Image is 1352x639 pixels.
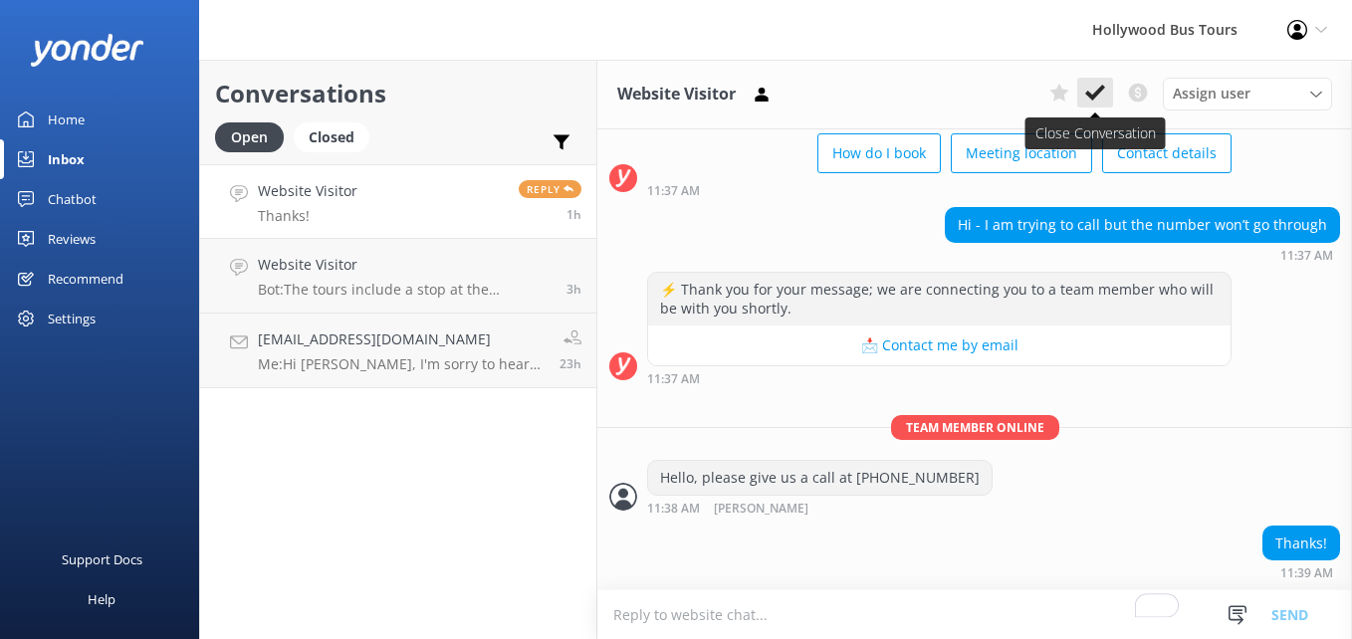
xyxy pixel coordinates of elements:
[566,206,581,223] span: Oct 12 2025 11:39am (UTC -07:00) America/Tijuana
[48,299,96,338] div: Settings
[1173,83,1250,105] span: Assign user
[258,254,552,276] h4: Website Visitor
[1280,250,1333,262] strong: 11:37 AM
[62,539,142,579] div: Support Docs
[648,273,1231,325] div: ⚡ Thank you for your message; we are connecting you to a team member who will be with you shortly.
[648,461,992,495] div: Hello, please give us a call at [PHONE_NUMBER]
[200,239,596,314] a: Website VisitorBot:The tours include a stop at the [PERSON_NAME][GEOGRAPHIC_DATA], which offers a...
[617,82,736,107] h3: Website Visitor
[258,355,545,373] p: Me: Hi [PERSON_NAME], I'm sorry to hear you won't make your tour. Unfortunately, it's too late to...
[714,503,808,516] span: [PERSON_NAME]
[88,579,115,619] div: Help
[519,180,581,198] span: Reply
[566,281,581,298] span: Oct 12 2025 10:11am (UTC -07:00) America/Tijuana
[30,34,144,67] img: yonder-white-logo.png
[891,415,1059,440] span: Team member online
[258,328,545,350] h4: [EMAIL_ADDRESS][DOMAIN_NAME]
[48,139,85,179] div: Inbox
[1262,565,1340,579] div: Oct 12 2025 11:39am (UTC -07:00) America/Tijuana
[1163,78,1332,109] div: Assign User
[215,75,581,112] h2: Conversations
[1102,133,1232,173] button: Contact details
[1263,527,1339,560] div: Thanks!
[200,314,596,388] a: [EMAIL_ADDRESS][DOMAIN_NAME]Me:Hi [PERSON_NAME], I'm sorry to hear you won't make your tour. Unfo...
[48,179,97,219] div: Chatbot
[647,373,700,385] strong: 11:37 AM
[48,219,96,259] div: Reviews
[215,125,294,147] a: Open
[48,100,85,139] div: Home
[647,183,1232,197] div: Oct 12 2025 11:37am (UTC -07:00) America/Tijuana
[258,207,357,225] p: Thanks!
[258,281,552,299] p: Bot: The tours include a stop at the [PERSON_NAME][GEOGRAPHIC_DATA], which offers a great view of...
[951,133,1092,173] button: Meeting location
[200,164,596,239] a: Website VisitorThanks!Reply1h
[48,259,123,299] div: Recommend
[294,122,369,152] div: Closed
[560,355,581,372] span: Oct 11 2025 01:42pm (UTC -07:00) America/Tijuana
[648,325,1231,365] button: 📩 Contact me by email
[647,501,993,516] div: Oct 12 2025 11:38am (UTC -07:00) America/Tijuana
[647,371,1232,385] div: Oct 12 2025 11:37am (UTC -07:00) America/Tijuana
[294,125,379,147] a: Closed
[597,590,1352,639] textarea: To enrich screen reader interactions, please activate Accessibility in Grammarly extension settings
[647,185,700,197] strong: 11:37 AM
[647,503,700,516] strong: 11:38 AM
[946,208,1339,242] div: Hi - I am trying to call but the number won’t go through
[945,248,1340,262] div: Oct 12 2025 11:37am (UTC -07:00) America/Tijuana
[215,122,284,152] div: Open
[817,133,941,173] button: How do I book
[1280,567,1333,579] strong: 11:39 AM
[258,180,357,202] h4: Website Visitor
